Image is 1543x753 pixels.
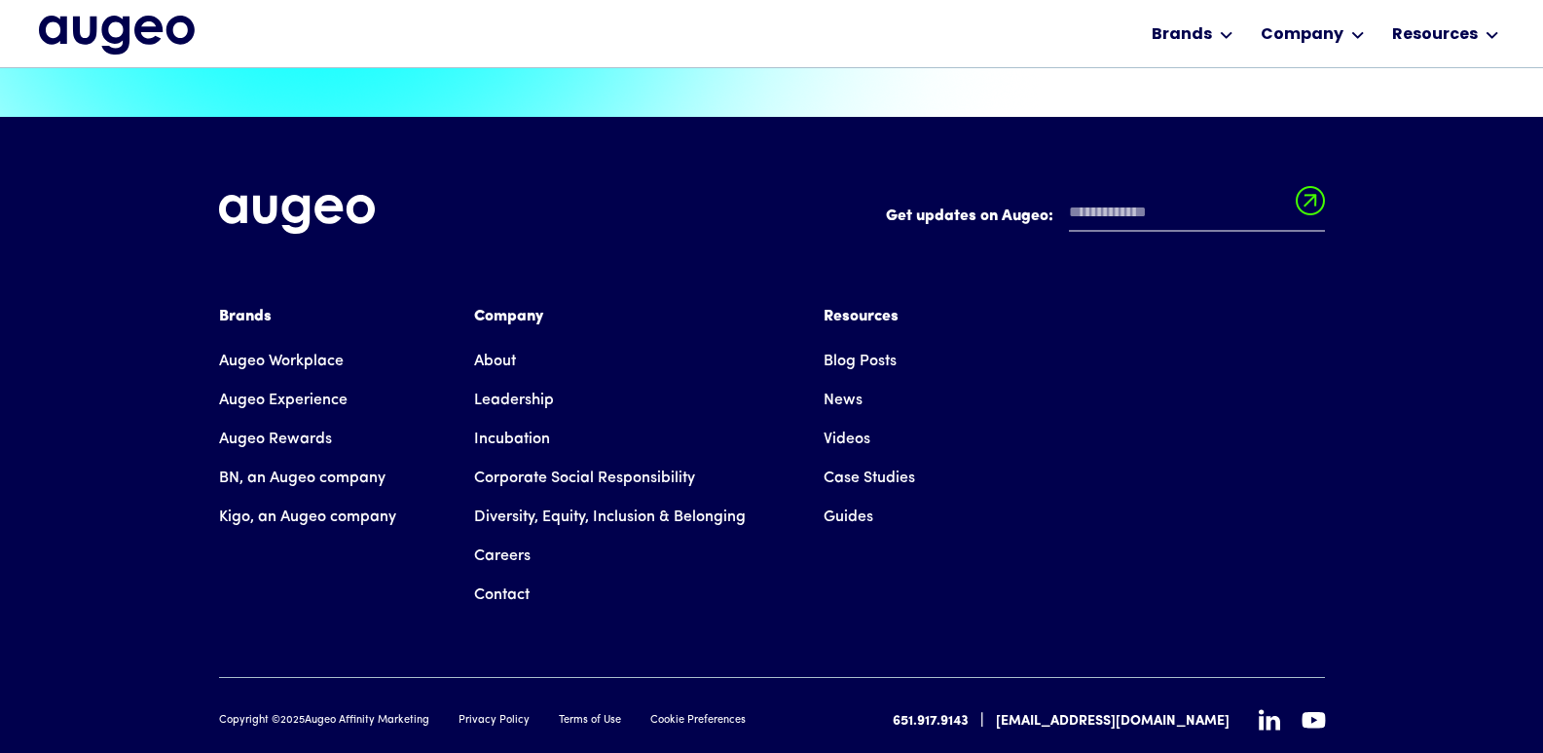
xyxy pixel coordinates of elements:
[824,381,863,420] a: News
[824,459,915,498] a: Case Studies
[980,709,984,733] div: |
[474,537,531,576] a: Careers
[219,713,429,730] div: Copyright © Augeo Affinity Marketing
[893,711,969,732] a: 651.917.9143
[219,459,386,498] a: BN, an Augeo company
[886,205,1053,228] label: Get updates on Augeo:
[474,342,516,381] a: About
[474,498,746,537] a: Diversity, Equity, Inclusion & Belonging
[219,420,332,459] a: Augeo Rewards
[474,420,550,459] a: Incubation
[474,305,746,328] div: Company
[996,711,1230,732] a: [EMAIL_ADDRESS][DOMAIN_NAME]
[824,420,870,459] a: Videos
[474,576,530,615] a: Contact
[1261,23,1343,47] div: Company
[280,715,305,726] span: 2025
[39,16,195,56] a: home
[459,713,530,730] a: Privacy Policy
[1296,186,1325,227] input: Submit
[219,195,375,235] img: Augeo's full logo in white.
[1152,23,1212,47] div: Brands
[824,305,915,328] div: Resources
[650,713,746,730] a: Cookie Preferences
[824,342,897,381] a: Blog Posts
[886,195,1325,242] form: Email Form
[474,381,554,420] a: Leadership
[219,305,396,328] div: Brands
[219,498,396,537] a: Kigo, an Augeo company
[219,342,344,381] a: Augeo Workplace
[1392,23,1478,47] div: Resources
[219,381,348,420] a: Augeo Experience
[474,459,695,498] a: Corporate Social Responsibility
[824,498,873,537] a: Guides
[559,713,621,730] a: Terms of Use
